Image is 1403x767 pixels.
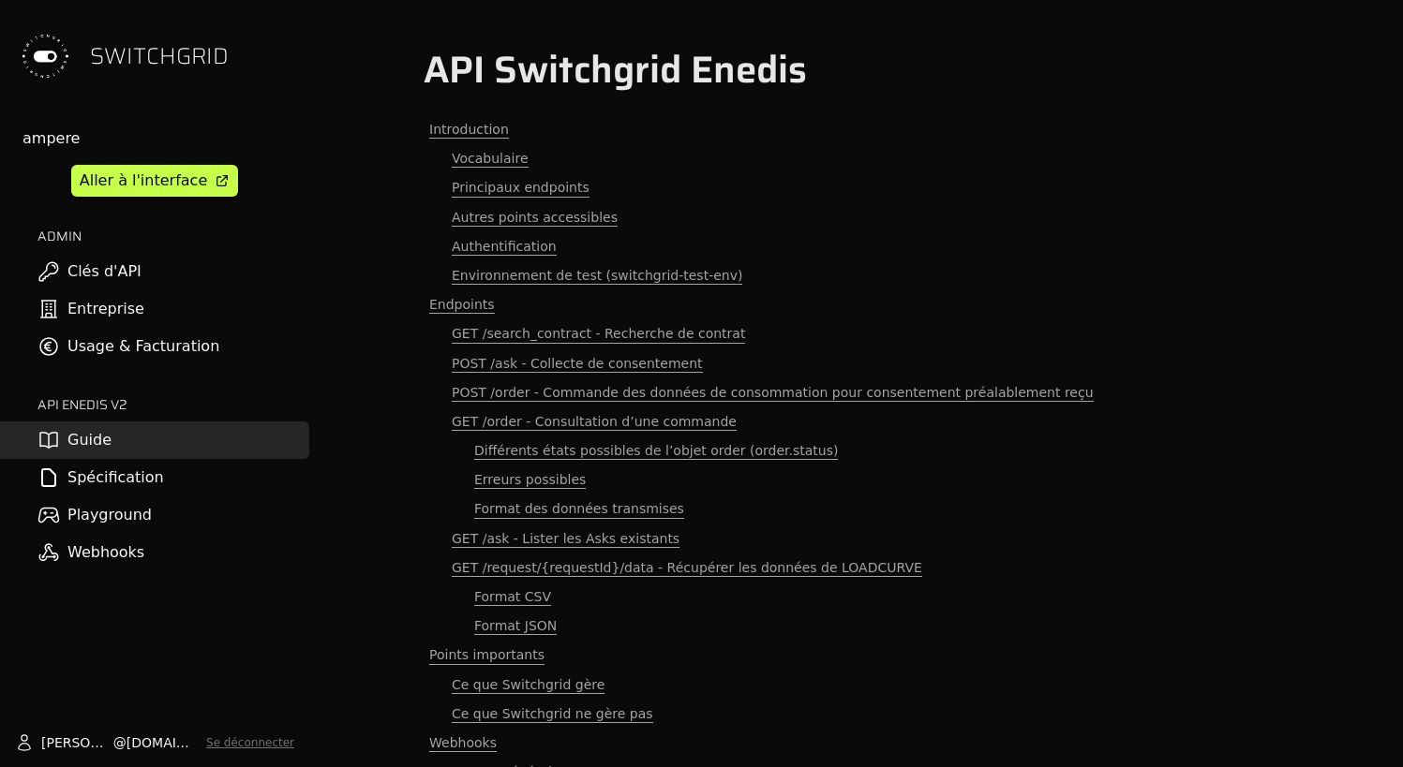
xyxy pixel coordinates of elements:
[37,395,309,414] h2: API ENEDIS v2
[424,553,1298,583] a: GET /request/{requestId}/data - Récupérer les données de LOADCURVE
[452,238,557,256] span: Authentification
[37,227,309,245] h2: ADMIN
[452,209,618,227] span: Autres points accessibles
[424,378,1298,407] a: POST /order - Commande des données de consommation pour consentement préalablement reçu
[424,436,1298,465] a: Différents états possibles de l’objet order (order.status)
[474,442,838,460] span: Différents états possibles de l’objet order (order.status)
[90,41,229,71] span: SWITCHGRID
[424,173,1298,202] a: Principaux endpoints
[424,144,1298,173] a: Vocabulaire
[452,150,529,168] span: Vocabulaire
[22,127,309,150] div: ampere
[474,617,557,635] span: Format JSON
[424,612,1298,641] a: Format JSON
[429,121,509,139] span: Introduction
[452,179,590,197] span: Principaux endpoints
[424,349,1298,378] a: POST /ask - Collecte de consentement
[452,267,742,285] span: Environnement de test (switchgrid-test-env)
[424,261,1298,290] a: Environnement de test (switchgrid-test-env)
[424,465,1298,494] a: Erreurs possibles
[71,165,238,197] a: Aller à l'interface
[429,646,545,664] span: Points importants
[206,735,294,750] button: Se déconnecter
[424,641,1298,670] a: Points importants
[424,203,1298,232] a: Autres points accessibles
[424,700,1298,729] a: Ce que Switchgrid ne gère pas
[424,494,1298,524] a: Format des données transmises
[424,115,1298,144] a: Introduction
[452,559,922,577] span: GET /request/{requestId}/data - Récupérer les données de LOADCURVE
[452,384,1094,402] span: POST /order - Commande des données de consommation pour consentement préalablement reçu
[452,705,653,723] span: Ce que Switchgrid ne gère pas
[424,48,1298,93] h1: API Switchgrid Enedis
[424,290,1298,319] a: Endpoints
[41,733,113,752] span: [PERSON_NAME]
[424,524,1298,553] a: GET /ask - Lister les Asks existants
[452,355,703,373] span: POST /ask - Collecte de consentement
[452,530,679,548] span: GET /ask - Lister les Asks existants
[452,325,745,343] span: GET /search_contract - Recherche de contrat
[474,588,551,606] span: Format CSV
[474,500,684,518] span: Format des données transmises
[113,733,127,752] span: @
[15,26,75,86] img: Switchgrid Logo
[424,671,1298,700] a: Ce que Switchgrid gère
[424,407,1298,436] a: GET /order - Consultation d’une commande
[429,734,497,752] span: Webhooks
[452,413,737,431] span: GET /order - Consultation d’une commande
[424,232,1298,261] a: Authentification
[474,471,586,489] span: Erreurs possibles
[80,170,207,192] div: Aller à l'interface
[424,729,1298,758] a: Webhooks
[424,319,1298,348] a: GET /search_contract - Recherche de contrat
[127,733,199,752] span: [DOMAIN_NAME]
[424,583,1298,612] a: Format CSV
[429,296,495,314] span: Endpoints
[452,676,604,694] span: Ce que Switchgrid gère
